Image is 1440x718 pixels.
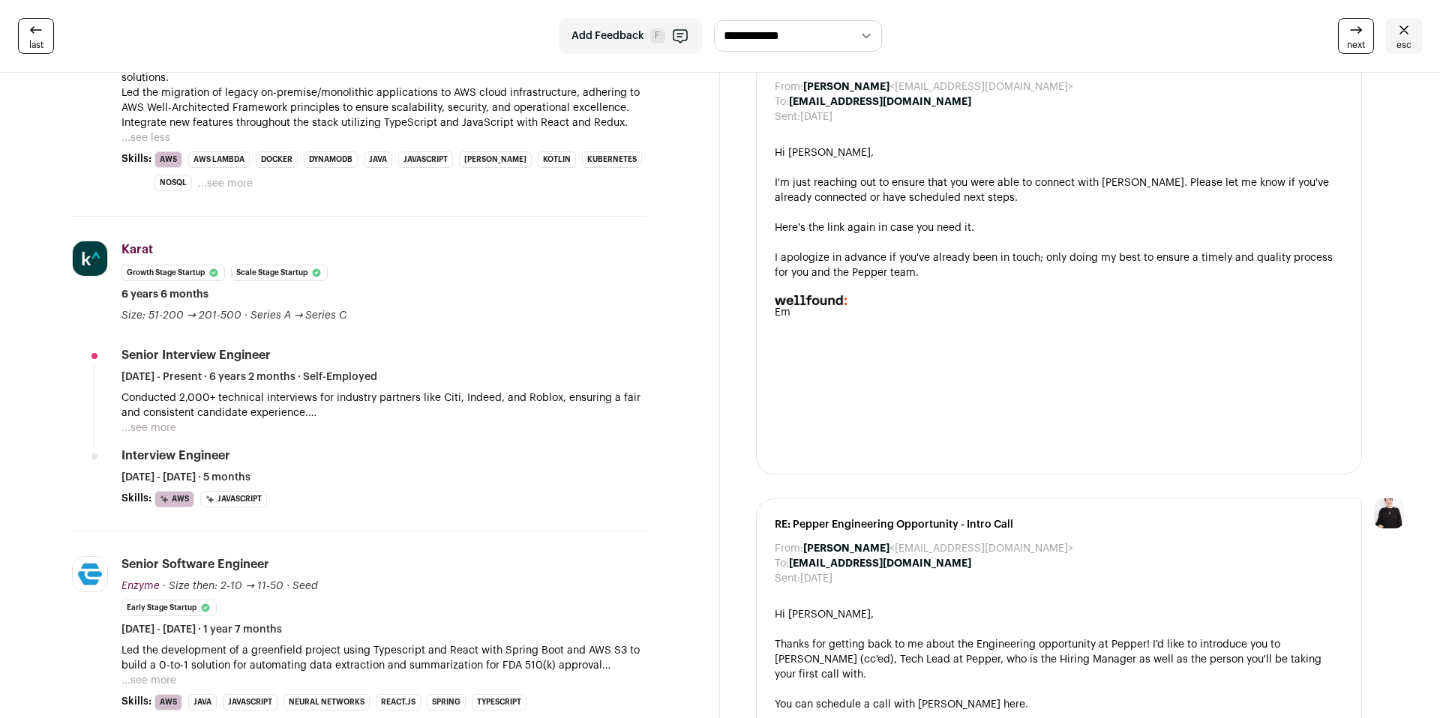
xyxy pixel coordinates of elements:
span: Size: 51-200 → 201-500 [121,310,241,321]
div: Senior Software Engineer [121,556,269,573]
dt: From: [775,541,803,556]
dt: To: [775,556,789,571]
li: AWS [154,491,194,507]
p: Led the development of a greenfield project using Typescript and React with Spring Boot and AWS S... [121,643,647,673]
span: Karat [121,244,153,256]
dd: [DATE] [800,571,832,586]
a: Here's the link again in case you need it. [775,223,974,233]
span: 6 years 6 months [121,287,208,302]
dt: From: [775,79,803,94]
li: React.js [376,694,421,711]
img: AD_4nXd8mXtZXxLy6BW5oWOQUNxoLssU3evVOmElcTYOe9Q6vZR7bHgrarcpre-H0wWTlvQlXrfX4cJrmfo1PaFpYlo0O_KYH... [775,295,847,305]
span: Seed [292,581,318,591]
span: · Size then: 2-10 → 11-50 [163,581,283,591]
li: JavaScript [200,491,267,507]
li: TypeScript [472,694,526,711]
span: Enzyme [121,581,160,591]
button: ...see more [121,673,176,688]
p: Integrate new features throughout the stack utilizing TypeScript and JavaScript with React and Re... [121,115,647,130]
li: Scale Stage Startup [231,265,328,281]
li: Kotlin [538,151,576,168]
li: Spring [427,694,466,711]
div: I apologize in advance if you've already been in touch; only doing my best to ensure a timely and... [775,250,1343,280]
dd: [DATE] [800,109,832,124]
span: · [286,579,289,594]
li: [PERSON_NAME] [459,151,532,168]
li: DynamoDB [304,151,358,168]
img: 0587f1170e5d246b07e89643e4de34846b0940e0345377961308338bfa5aa958.png [73,241,107,276]
dd: <[EMAIL_ADDRESS][DOMAIN_NAME]> [803,79,1073,94]
span: last [29,39,43,51]
dt: Sent: [775,109,800,124]
div: Senior Interview Engineer [121,347,271,363]
div: Interview Engineer [121,447,230,464]
div: Hi [PERSON_NAME], [775,607,1343,622]
a: You can schedule a call with [PERSON_NAME] here. [775,699,1028,710]
span: · [244,308,247,323]
span: [DATE] - [DATE] · 5 months [121,470,250,485]
button: ...see more [121,420,176,435]
li: Docker [256,151,298,168]
div: Em [775,305,1343,320]
li: AWS [154,151,182,168]
span: RE: Pepper Engineering Opportunity - Intro Call [775,517,1343,532]
li: AWS [154,694,182,711]
div: Thanks for getting back to me about the Engineering opportunity at Pepper! I'd like to introduce ... [775,637,1343,682]
li: Kubernetes [582,151,642,168]
div: I'm just reaching out to ensure that you were able to connect with [PERSON_NAME]. Please let me k... [775,175,1343,205]
li: Neural Networks [283,694,370,711]
span: [DATE] - [DATE] · 1 year 7 months [121,622,282,637]
a: next [1338,18,1374,54]
a: esc [1386,18,1422,54]
span: Series A → Series C [250,310,347,321]
span: Skills: [121,151,151,166]
span: F [650,28,665,43]
span: Skills: [121,491,151,506]
span: Skills: [121,694,151,709]
b: [EMAIL_ADDRESS][DOMAIN_NAME] [789,558,971,569]
img: b02b1777695abe8e2fd443d2b45df63343237282bbf07e1b0106d97edc7b4012.jpg [73,557,107,591]
li: Growth Stage Startup [121,265,225,281]
li: AWS Lambda [188,151,250,168]
li: NoSQL [154,175,192,191]
b: [EMAIL_ADDRESS][DOMAIN_NAME] [789,97,971,107]
dt: To: [775,94,789,109]
li: Early Stage Startup [121,600,217,616]
b: [PERSON_NAME] [803,82,889,92]
img: 9240684-medium_jpg [1374,498,1404,528]
dd: <[EMAIL_ADDRESS][DOMAIN_NAME]> [803,541,1073,556]
span: Add Feedback [571,28,644,43]
span: esc [1396,39,1411,51]
p: Led the migration of legacy on-premise/monolithic applications to AWS cloud infrastructure, adher... [121,85,647,115]
li: JavaScript [398,151,453,168]
dt: Sent: [775,571,800,586]
li: Java [364,151,392,168]
p: Conducted 2,000+ technical interviews for industry partners like Citi, Indeed, and Roblox, ensuri... [121,390,647,420]
span: next [1347,39,1365,51]
li: JavaScript [223,694,277,711]
button: ...see less [121,130,170,145]
button: Add Feedback F [559,18,702,54]
li: Java [188,694,217,711]
b: [PERSON_NAME] [803,543,889,554]
a: last [18,18,54,54]
button: ...see more [198,176,253,191]
div: Hi [PERSON_NAME], [775,145,1343,160]
span: [DATE] - Present · 6 years 2 months · Self-Employed [121,369,377,384]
